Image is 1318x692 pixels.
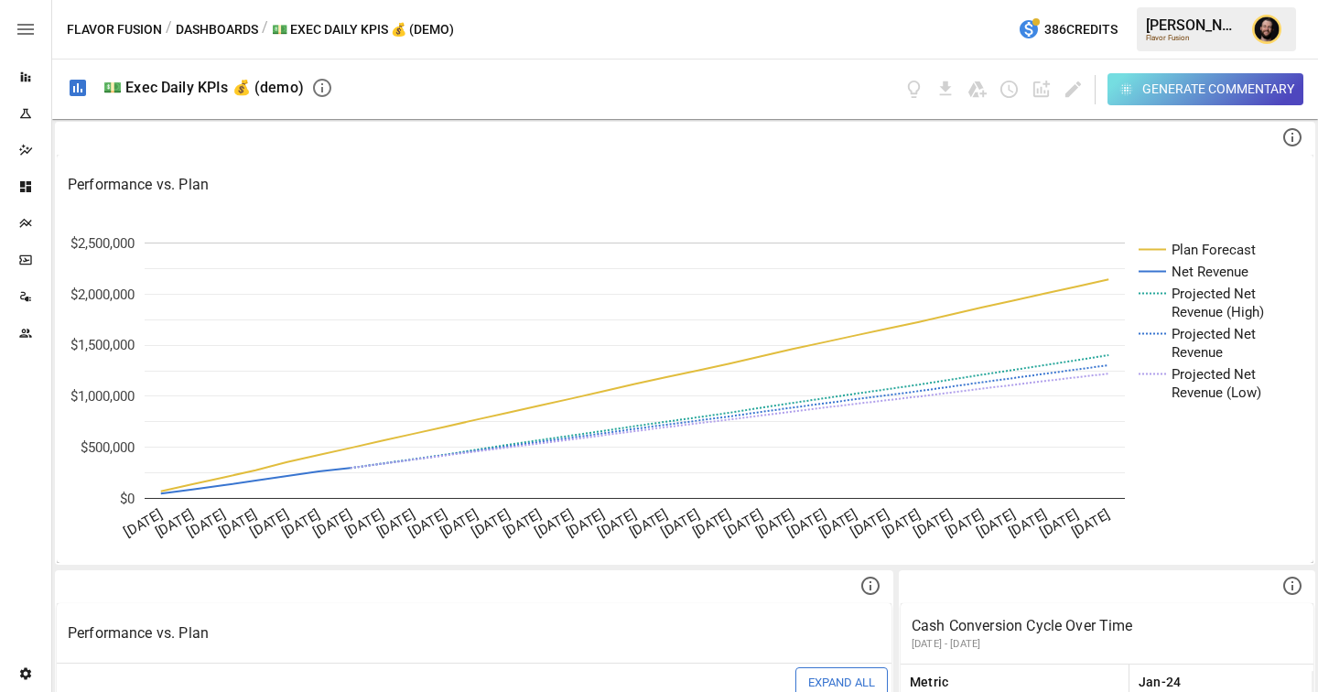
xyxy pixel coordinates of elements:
[342,505,386,540] text: [DATE]
[1172,326,1256,342] text: Projected Net
[935,79,956,100] button: Download dashboard
[1139,673,1181,691] span: Jan-24
[1063,79,1084,100] button: Edit dashboard
[153,505,197,540] text: [DATE]
[1172,264,1248,280] text: Net Revenue
[1031,79,1052,100] button: Add widget
[911,505,955,540] text: [DATE]
[68,174,1302,196] p: Performance vs. Plan
[564,505,608,540] text: [DATE]
[81,439,135,456] text: $500,000
[1146,34,1241,42] div: Flavor Fusion
[1006,505,1050,540] text: [DATE]
[967,79,988,100] button: Save as Google Doc
[999,79,1020,100] button: Schedule dashboard
[247,505,291,540] text: [DATE]
[910,673,948,691] span: Metric
[405,505,449,540] text: [DATE]
[721,505,765,540] text: [DATE]
[70,337,135,353] text: $1,500,000
[70,388,135,405] text: $1,000,000
[1172,344,1223,361] text: Revenue
[1172,384,1261,401] text: Revenue (Low)
[68,622,880,644] p: Performance vs. Plan
[1146,16,1241,34] div: [PERSON_NAME]
[974,505,1018,540] text: [DATE]
[1172,366,1256,383] text: Projected Net
[279,505,323,540] text: [DATE]
[70,287,135,303] text: $2,000,000
[70,235,135,252] text: $2,500,000
[595,505,639,540] text: [DATE]
[627,505,671,540] text: [DATE]
[912,637,1302,652] p: [DATE] - [DATE]
[1172,242,1256,258] text: Plan Forecast
[262,18,268,41] div: /
[1037,505,1081,540] text: [DATE]
[57,215,1313,563] svg: A chart.
[532,505,576,540] text: [DATE]
[103,79,304,96] div: 💵 Exec Daily KPIs 💰 (demo)
[1172,286,1256,302] text: Projected Net
[438,505,481,540] text: [DATE]
[1252,15,1281,44] img: Ciaran Nugent
[753,505,797,540] text: [DATE]
[943,505,987,540] text: [DATE]
[848,505,891,540] text: [DATE]
[784,505,828,540] text: [DATE]
[816,505,860,540] text: [DATE]
[1142,78,1294,101] div: Generate Commentary
[166,18,172,41] div: /
[176,18,258,41] button: Dashboards
[912,615,1302,637] p: Cash Conversion Cycle Over Time
[880,505,924,540] text: [DATE]
[469,505,513,540] text: [DATE]
[658,505,702,540] text: [DATE]
[501,505,545,540] text: [DATE]
[903,79,924,100] button: View documentation
[184,505,228,540] text: [DATE]
[690,505,734,540] text: [DATE]
[1069,505,1113,540] text: [DATE]
[120,491,135,507] text: $0
[1241,4,1292,55] button: Ciaran Nugent
[1044,18,1118,41] span: 386 Credits
[1172,304,1264,320] text: Revenue (High)
[1010,13,1125,47] button: 386Credits
[121,505,165,540] text: [DATE]
[1107,73,1304,105] button: Generate Commentary
[216,505,260,540] text: [DATE]
[67,18,162,41] button: Flavor Fusion
[374,505,418,540] text: [DATE]
[311,505,355,540] text: [DATE]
